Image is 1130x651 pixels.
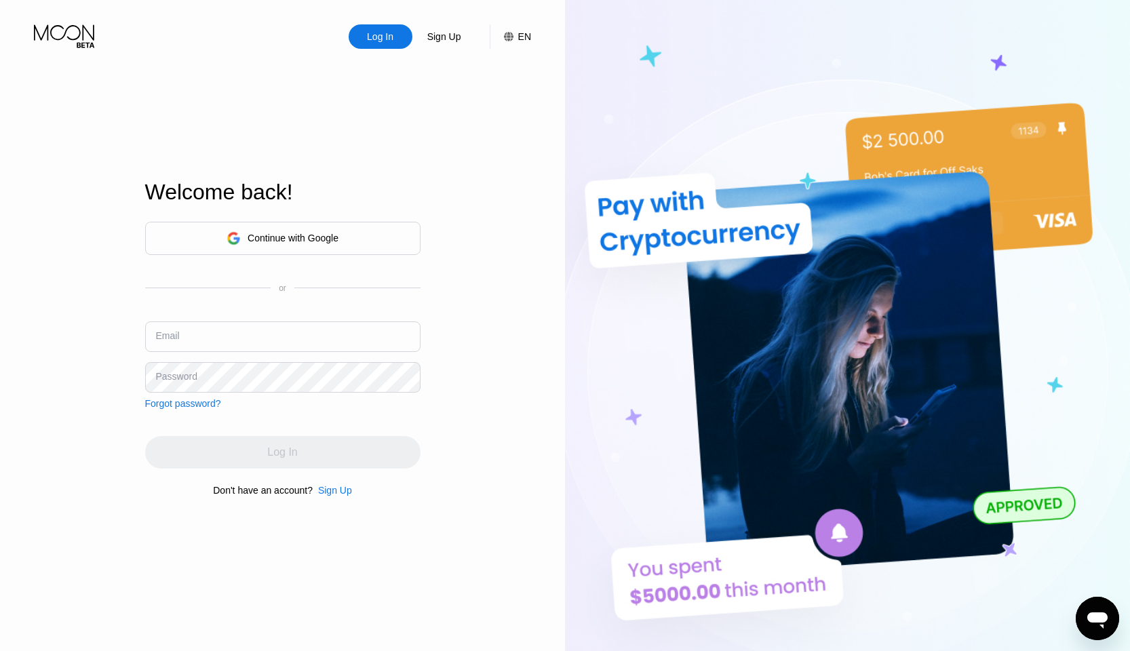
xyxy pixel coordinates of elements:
[1076,597,1119,640] iframe: Button to launch messaging window
[213,485,313,496] div: Don't have an account?
[318,485,352,496] div: Sign Up
[156,371,197,382] div: Password
[145,180,421,205] div: Welcome back!
[145,222,421,255] div: Continue with Google
[248,233,338,243] div: Continue with Google
[145,398,221,409] div: Forgot password?
[412,24,476,49] div: Sign Up
[366,30,395,43] div: Log In
[426,30,463,43] div: Sign Up
[156,330,180,341] div: Email
[490,24,531,49] div: EN
[349,24,412,49] div: Log In
[518,31,531,42] div: EN
[279,283,286,293] div: or
[313,485,352,496] div: Sign Up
